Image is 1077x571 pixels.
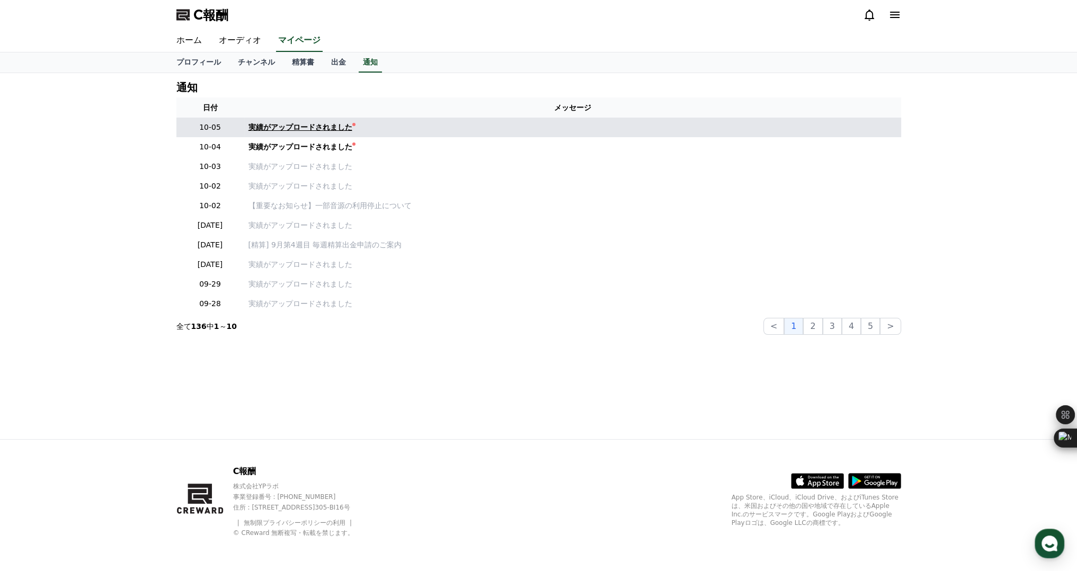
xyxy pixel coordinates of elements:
a: 精算書 [283,52,323,73]
a: 実績がアップロードされました [248,220,897,231]
font: 10-02 [199,182,221,190]
font: 1 [214,322,219,331]
a: 【重要なお知らせ】一部音源の利用停止について [248,200,897,211]
font: チャンネル [238,58,275,66]
font: 09-29 [199,280,221,288]
a: [精算] 9月第4週目 毎週精算出金申請のご案内 [248,239,897,251]
font: [DATE] [198,240,222,249]
a: 実績がアップロードされました [248,298,897,309]
a: 実績がアップロードされました [248,181,897,192]
font: 10-05 [199,123,221,131]
font: 実績がアップロードされました [248,221,352,229]
a: 通知 [359,52,382,73]
font: 10-03 [199,162,221,171]
font: < [770,321,777,331]
font: 2 [810,321,815,331]
font: 136 [191,322,207,331]
button: < [763,318,784,335]
font: C報酬 [193,7,228,22]
button: 4 [842,318,861,335]
font: 出金 [331,58,346,66]
font: プロフィール [176,58,221,66]
a: C報酬 [176,6,228,23]
a: マイページ [276,30,323,52]
button: 5 [861,318,880,335]
a: の利用 [326,519,353,527]
font: 実績がアップロードされました [248,260,352,269]
font: ホーム [176,35,202,45]
font: 09-28 [199,299,221,308]
font: [DATE] [198,221,222,229]
font: C報酬 [233,466,256,476]
font: App Store、iCloud、iCloud Drive、およびiTunes Storeは、米国およびその他の国や地域で存在しているApple Inc.のサービスマークです。Google Pl... [732,494,898,527]
font: マイページ [278,35,321,45]
a: Messages [70,336,137,362]
font: メッセージ [554,103,591,112]
a: Home [3,336,70,362]
button: 3 [823,318,842,335]
font: 【重要なお知らせ】一部音源の利用停止について [248,201,412,210]
font: 事業登録番号 : [PHONE_NUMBER] [233,493,336,501]
font: 4 [849,321,854,331]
font: 実績がアップロードされました [248,182,352,190]
a: 実績がアップロードされました [248,161,897,172]
font: 株式会社YPラボ [233,483,279,490]
font: の利用 [326,519,345,527]
font: 5 [868,321,873,331]
a: 無制限プライバシーポリシー [244,519,326,527]
button: 2 [803,318,822,335]
a: オーディオ [210,30,270,52]
font: オーディオ [219,35,261,45]
font: 実績がアップロードされました [248,162,352,171]
font: 通知 [176,81,198,94]
a: 実績がアップロードされました [248,259,897,270]
font: 実績がアップロードされました [248,299,352,308]
a: 実績がアップロードされました [248,141,897,153]
span: Settings [157,352,183,360]
a: プロフィール [168,52,229,73]
font: 全て [176,322,191,331]
font: 1 [791,321,796,331]
font: [DATE] [198,260,222,269]
font: [精算] 9月第4週目 毎週精算出金申請のご案内 [248,240,402,249]
span: Messages [88,352,119,361]
a: 実績がアップロードされました [248,279,897,290]
font: > [887,321,894,331]
font: 中 [207,322,214,331]
font: © CReward 無断複写・転載を禁じます。 [233,529,354,537]
a: チャンネル [229,52,283,73]
font: 10-04 [199,142,221,151]
font: 実績がアップロードされました [248,123,352,131]
font: 実績がアップロードされました [248,280,352,288]
font: 実績がアップロードされました [248,142,352,151]
a: Settings [137,336,203,362]
button: > [880,318,901,335]
font: 精算書 [292,58,314,66]
font: 日付 [203,103,218,112]
button: 1 [784,318,803,335]
font: 10 [226,322,236,331]
a: 出金 [323,52,354,73]
font: 3 [830,321,835,331]
a: 実績がアップロードされました [248,122,897,133]
a: ホーム [168,30,210,52]
font: 10-02 [199,201,221,210]
font: ～ [219,322,226,331]
font: 住所 : [STREET_ADDRESS]305-BI16号 [233,504,350,511]
font: 通知 [363,58,378,66]
span: Home [27,352,46,360]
